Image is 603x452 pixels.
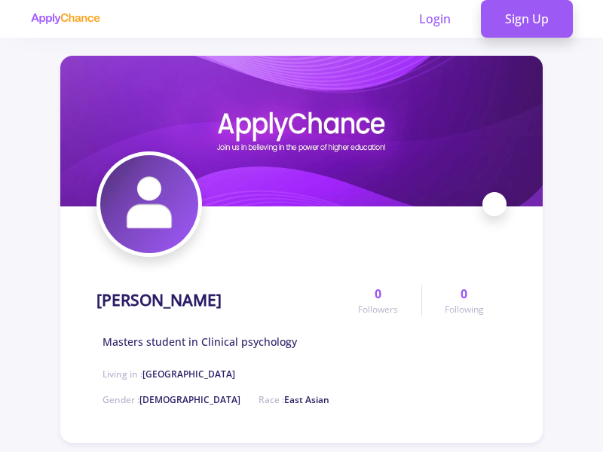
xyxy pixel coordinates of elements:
span: [DEMOGRAPHIC_DATA] [139,393,240,406]
h1: [PERSON_NAME] [96,291,222,310]
span: 0 [375,285,381,303]
img: applychance logo text only [30,13,100,25]
span: Gender : [103,393,240,406]
a: 0Following [421,285,507,316]
a: 0Followers [335,285,421,316]
span: Following [445,303,484,316]
span: [GEOGRAPHIC_DATA] [142,368,235,380]
span: 0 [461,285,467,303]
span: Masters student in Clinical psychology [103,334,297,350]
span: Living in : [103,368,235,380]
span: Followers [358,303,398,316]
img: Simin Abbaszadehcover image [60,56,543,206]
img: Simin Abbaszadehavatar [100,155,198,253]
span: East Asian [284,393,329,406]
span: Race : [259,393,329,406]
